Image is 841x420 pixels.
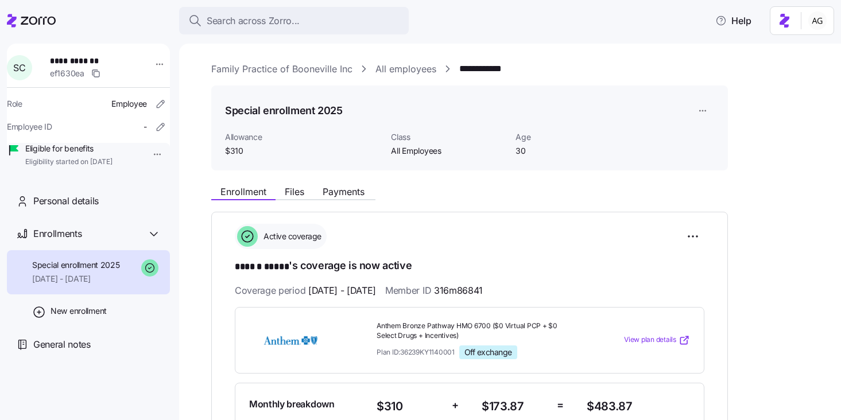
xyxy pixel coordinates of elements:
span: 316m86841 [434,283,483,298]
span: 30 [516,145,631,157]
span: Role [7,98,22,110]
span: Employee [111,98,147,110]
span: Anthem Bronze Pathway HMO 6700 ($0 Virtual PCP + $0 Select Drugs + Incentives) [377,321,578,341]
span: Special enrollment 2025 [32,259,120,271]
button: Search across Zorro... [179,7,409,34]
span: New enrollment [51,305,107,317]
span: Search across Zorro... [207,14,300,28]
span: Eligibility started on [DATE] [25,157,113,167]
span: $173.87 [482,397,548,416]
a: All employees [375,62,436,76]
img: 5fc55c57e0610270ad857448bea2f2d5 [808,11,827,30]
span: Payments [323,187,365,196]
span: General notes [33,337,91,352]
span: All Employees [391,145,506,157]
a: View plan details [624,335,690,346]
h1: Special enrollment 2025 [225,103,343,118]
img: Anthem [249,327,332,353]
button: Help [706,9,761,32]
span: Eligible for benefits [25,143,113,154]
span: [DATE] - [DATE] [308,283,376,298]
span: Coverage period [235,283,376,298]
span: + [452,397,459,414]
span: $310 [377,397,443,416]
span: - [144,121,147,133]
span: $483.87 [587,397,690,416]
h1: 's coverage is now active [235,258,704,274]
span: Enrollments [33,227,82,241]
span: ef1630ea [50,68,84,79]
span: Plan ID: 36239KY1140001 [377,347,455,357]
span: Personal details [33,194,99,208]
span: Monthly breakdown [249,397,335,411]
span: Help [715,14,751,28]
span: Off exchange [464,347,512,357]
span: Age [516,131,631,143]
span: Enrollment [220,187,266,196]
span: Member ID [385,283,483,298]
span: S C [13,63,25,72]
span: Employee ID [7,121,52,133]
span: View plan details [624,335,676,345]
span: $310 [225,145,382,157]
span: Files [285,187,304,196]
span: = [557,397,564,414]
span: Active coverage [260,231,321,242]
span: Class [391,131,506,143]
span: [DATE] - [DATE] [32,273,120,285]
span: Allowance [225,131,382,143]
a: Family Practice of Booneville Inc [211,62,352,76]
